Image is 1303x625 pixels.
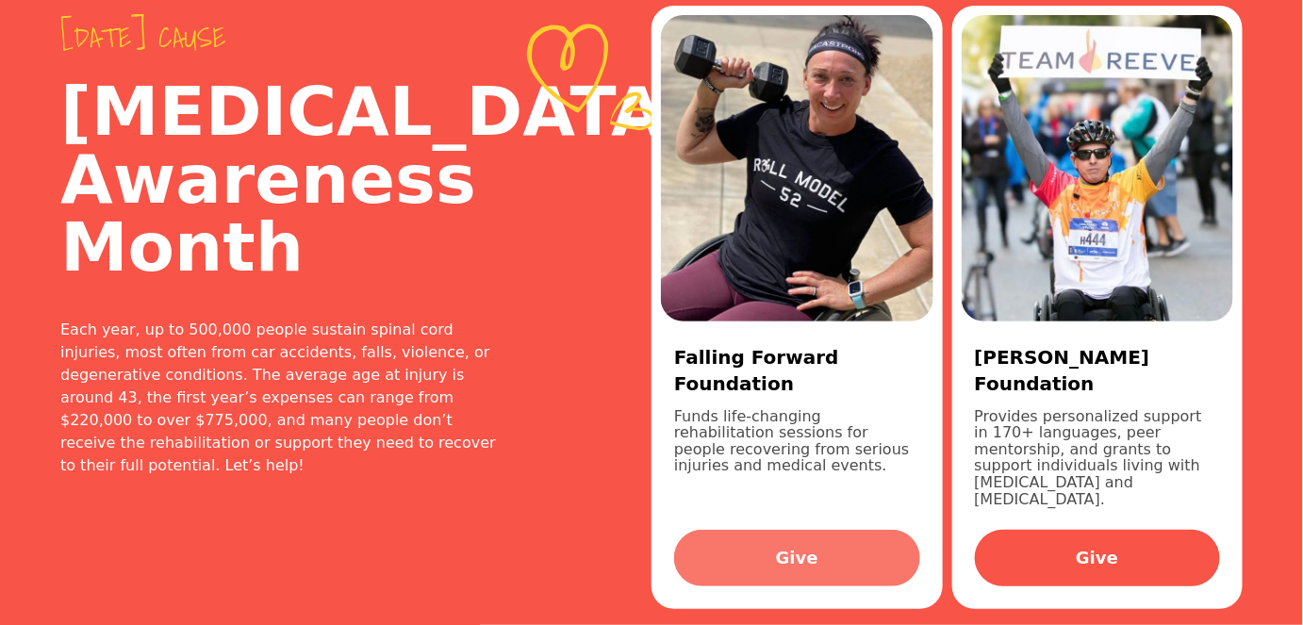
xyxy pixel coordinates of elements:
[962,15,1234,321] img: df078088-d00b-4d06-8d9f-b6cb6c8c0f26.jpg
[975,344,1221,397] h3: [PERSON_NAME] Foundation
[661,15,933,321] img: fa3ee2b2-e08e-4cb9-b7a0-176bc0b5d39c.jpg
[60,77,501,281] h2: [MEDICAL_DATA] Awareness Month
[60,319,501,477] div: Each year, up to 500,000 people sustain spinal cord injuries, most often from car accidents, fall...
[674,408,920,508] p: Funds life-changing rehabilitation sessions for people recovering from serious injuries and medic...
[975,530,1221,586] a: Give
[60,21,501,55] span: [DATE] cause
[674,344,920,397] h3: Falling Forward Foundation
[674,530,920,586] a: Give
[975,408,1221,508] p: Provides personalized support in 170+ languages, peer mentorship, and grants to support individua...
